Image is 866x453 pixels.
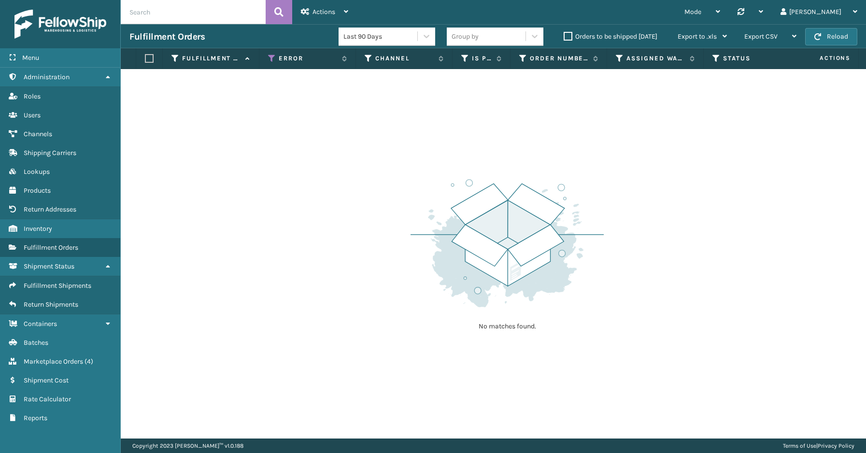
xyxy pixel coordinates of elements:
[24,339,48,347] span: Batches
[678,32,717,41] span: Export to .xls
[24,414,47,422] span: Reports
[24,168,50,176] span: Lookups
[312,8,335,16] span: Actions
[626,54,685,63] label: Assigned Warehouse
[805,28,857,45] button: Reload
[14,10,106,39] img: logo
[24,111,41,119] span: Users
[24,243,78,252] span: Fulfillment Orders
[723,54,781,63] label: Status
[85,357,93,366] span: ( 4 )
[24,149,76,157] span: Shipping Carriers
[789,50,856,66] span: Actions
[24,225,52,233] span: Inventory
[24,186,51,195] span: Products
[472,54,492,63] label: Is Prime
[279,54,337,63] label: Error
[684,8,701,16] span: Mode
[129,31,205,42] h3: Fulfillment Orders
[744,32,778,41] span: Export CSV
[24,92,41,100] span: Roles
[24,73,70,81] span: Administration
[22,54,39,62] span: Menu
[24,357,83,366] span: Marketplace Orders
[24,205,76,213] span: Return Addresses
[564,32,657,41] label: Orders to be shipped [DATE]
[182,54,241,63] label: Fulfillment Order Id
[343,31,418,42] div: Last 90 Days
[24,395,71,403] span: Rate Calculator
[818,442,854,449] a: Privacy Policy
[783,439,854,453] div: |
[783,442,816,449] a: Terms of Use
[132,439,243,453] p: Copyright 2023 [PERSON_NAME]™ v 1.0.188
[452,31,479,42] div: Group by
[24,262,74,270] span: Shipment Status
[24,300,78,309] span: Return Shipments
[375,54,434,63] label: Channel
[24,376,69,384] span: Shipment Cost
[24,130,52,138] span: Channels
[530,54,588,63] label: Order Number
[24,282,91,290] span: Fulfillment Shipments
[24,320,57,328] span: Containers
